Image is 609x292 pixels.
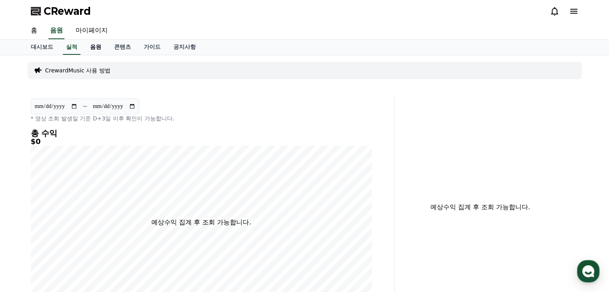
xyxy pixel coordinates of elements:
a: 음원 [84,40,108,55]
p: 예상수익 집계 후 조회 가능합니다. [401,202,559,212]
a: 대화 [53,226,103,246]
span: 홈 [25,238,30,244]
a: 음원 [48,22,64,39]
a: 가이드 [137,40,167,55]
p: ~ [82,102,88,111]
a: CReward [31,5,91,18]
span: 대화 [73,238,83,244]
a: 마이페이지 [69,22,114,39]
a: 실적 [63,40,80,55]
a: 콘텐츠 [108,40,137,55]
a: 홈 [24,22,44,39]
h4: 총 수익 [31,129,372,138]
a: 대시보드 [24,40,60,55]
a: CrewardMusic 사용 방법 [45,66,111,74]
p: * 영상 조회 발생일 기준 D+3일 이후 확인이 가능합니다. [31,114,372,122]
a: 홈 [2,226,53,246]
p: 예상수익 집계 후 조회 가능합니다. [151,218,251,227]
a: 공지사항 [167,40,202,55]
span: CReward [44,5,91,18]
span: 설정 [124,238,133,244]
a: 설정 [103,226,154,246]
h5: $0 [31,138,372,146]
